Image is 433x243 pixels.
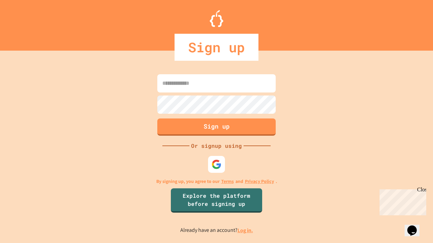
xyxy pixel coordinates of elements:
[245,178,274,185] a: Privacy Policy
[171,188,262,213] a: Explore the platform before signing up
[180,226,253,235] p: Already have an account?
[156,178,277,185] p: By signing up, you agree to our and .
[189,142,244,150] div: Or signup using
[221,178,234,185] a: Terms
[237,227,253,234] a: Log in.
[377,187,426,215] iframe: chat widget
[405,216,426,236] iframe: chat widget
[211,159,222,169] img: google-icon.svg
[157,118,276,136] button: Sign up
[210,10,223,27] img: Logo.svg
[3,3,47,43] div: Chat with us now!Close
[175,34,258,61] div: Sign up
